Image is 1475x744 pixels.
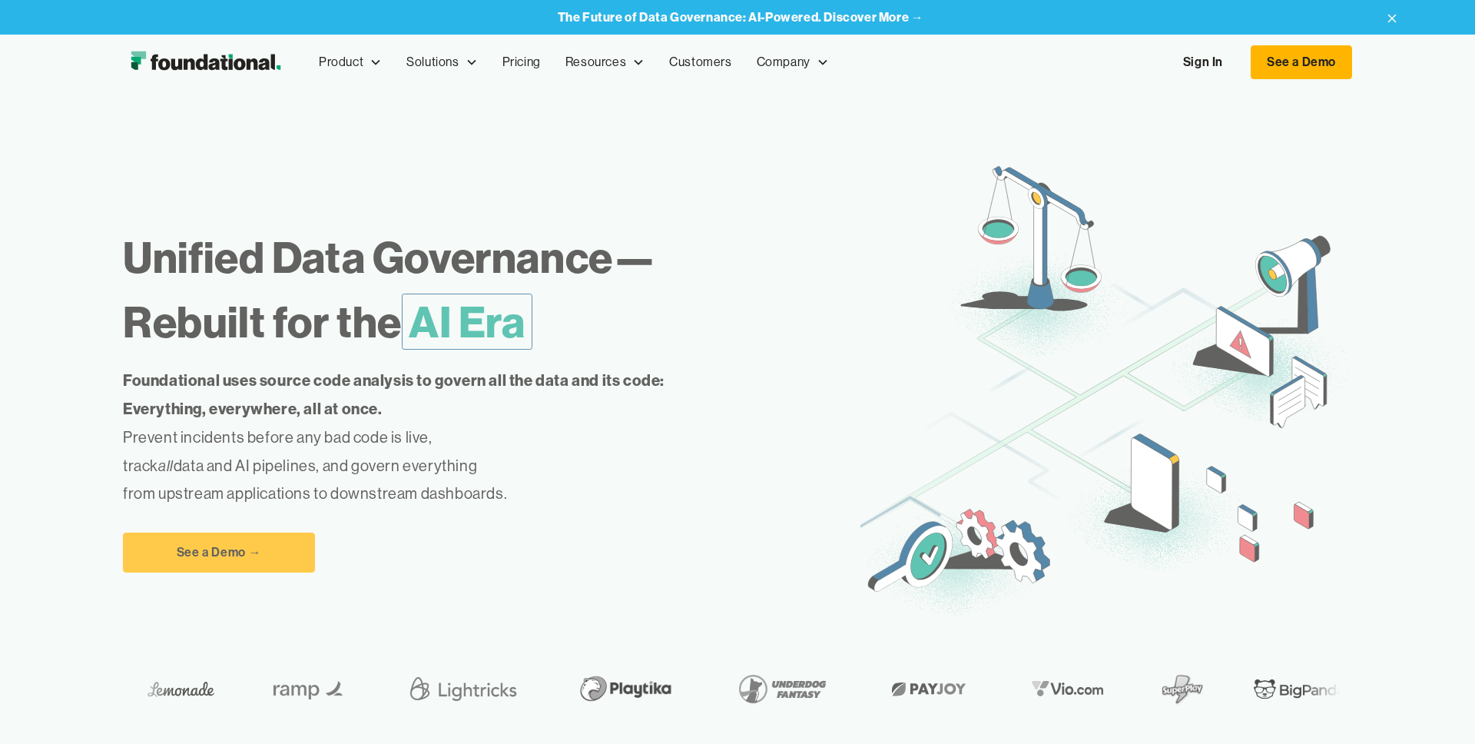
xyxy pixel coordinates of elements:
[1251,45,1352,79] a: See a Demo
[406,52,459,72] div: Solutions
[490,37,553,88] a: Pricing
[565,52,626,72] div: Resources
[402,294,532,350] span: AI Era
[744,37,841,88] div: Company
[558,10,924,25] a: The Future of Data Governance: AI-Powered. Discover More →
[123,367,713,508] p: Prevent incidents before any bad code is live, track data and AI pipelines, and govern everything...
[118,677,184,701] img: Lemonade
[158,456,174,475] em: all
[234,667,326,710] img: Ramp
[123,225,860,354] h1: Unified Data Governance— Rebuilt for the
[307,37,394,88] div: Product
[1132,667,1175,710] img: SuperPlay
[375,667,492,710] img: Lightricks
[700,667,804,710] img: Underdog Fantasy
[394,37,489,88] div: Solutions
[657,37,744,88] a: Customers
[757,52,810,72] div: Company
[558,9,924,25] strong: The Future of Data Governance: AI-Powered. Discover More →
[1224,677,1314,701] img: BigPanda
[123,533,315,573] a: See a Demo →
[123,47,288,78] img: Foundational Logo
[854,677,944,701] img: Payjoy
[993,677,1082,701] img: Vio.com
[1168,46,1238,78] a: Sign In
[541,667,651,710] img: Playtika
[319,52,363,72] div: Product
[553,37,657,88] div: Resources
[123,370,665,418] strong: Foundational uses source code analysis to govern all the data and its code: Everything, everywher...
[123,47,288,78] a: home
